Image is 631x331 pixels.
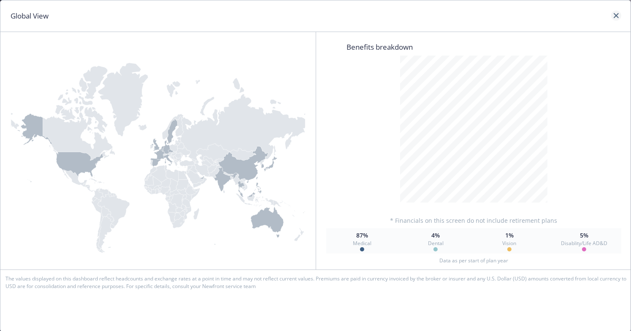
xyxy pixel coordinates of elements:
[326,228,398,254] button: 87%Medical
[326,37,621,52] span: Benefits breakdown
[356,231,368,240] span: 87%
[428,240,444,247] span: Dental
[502,240,516,247] span: Vision
[353,240,371,247] span: Medical
[580,231,588,240] span: 5%
[390,216,558,225] span: * Financials on this screen do not include retirement plans
[505,231,514,240] span: 1%
[5,275,626,290] span: The values displayed on this dashboard reflect headcounts and exchange rates at a point in time a...
[11,11,49,21] h1: Global View
[561,240,607,247] span: Disablity/Life AD&D
[439,257,508,264] span: Data as per start of plan year
[611,11,621,21] a: close
[400,228,471,254] button: 4%Dental
[547,228,621,254] button: 5%Disablity/Life AD&D
[474,228,545,254] button: 1%Vision
[431,231,440,240] span: 4%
